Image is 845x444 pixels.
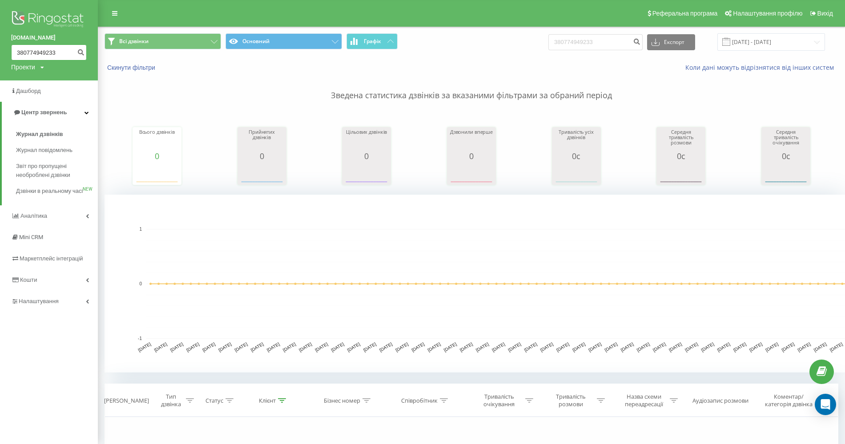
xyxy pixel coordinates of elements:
text: [DATE] [282,341,297,352]
text: [DATE] [185,341,200,352]
svg: A chart. [764,160,808,187]
div: Прийнятих дзвінків [240,129,284,152]
div: Дзвонили вперше [449,129,494,152]
text: [DATE] [459,341,474,352]
div: Цільових дзвінків [344,129,389,152]
div: 0с [554,152,599,160]
text: [DATE] [765,341,779,352]
text: [DATE] [314,341,329,352]
input: Пошук за номером [11,44,87,60]
button: Всі дзвінки [105,33,221,49]
a: Звіт про пропущені необроблені дзвінки [16,158,98,183]
div: Співробітник [401,397,438,404]
text: [DATE] [813,341,828,352]
div: Коментар/категорія дзвінка [763,393,815,408]
text: [DATE] [829,341,844,352]
text: [DATE] [346,341,361,352]
div: A chart. [659,160,703,187]
text: [DATE] [700,341,715,352]
span: Аналiтика [20,212,47,219]
text: [DATE] [330,341,345,352]
text: [DATE] [781,341,795,352]
text: [DATE] [410,341,425,352]
div: Тривалість усіх дзвінків [554,129,599,152]
div: Аудіозапис розмови [692,397,748,404]
svg: A chart. [344,160,389,187]
span: Дашборд [16,88,41,94]
div: Назва схеми переадресації [620,393,668,408]
div: 0 [135,152,179,160]
svg: A chart. [449,160,494,187]
text: [DATE] [298,341,313,352]
text: [DATE] [539,341,554,352]
text: [DATE] [684,341,699,352]
text: [DATE] [378,341,393,352]
span: Кошти [20,276,37,283]
div: Тривалість розмови [547,393,595,408]
text: [DATE] [169,341,184,352]
text: 1 [139,227,142,232]
div: 0 [449,152,494,160]
text: [DATE] [394,341,409,352]
div: Open Intercom Messenger [815,394,836,415]
a: Дзвінки в реальному часіNEW [16,183,98,199]
text: [DATE] [748,341,763,352]
span: Маркетплейс інтеграцій [20,255,83,262]
text: [DATE] [620,341,635,352]
text: [DATE] [234,341,249,352]
span: Дзвінки в реальному часі [16,187,83,196]
div: 0 [344,152,389,160]
div: Статус [205,397,223,404]
text: [DATE] [636,341,651,352]
div: Середня тривалість розмови [659,129,703,152]
svg: A chart. [554,160,599,187]
svg: A chart. [135,160,179,187]
a: Коли дані можуть відрізнятися вiд інших систем [685,63,838,72]
text: [DATE] [668,341,683,352]
div: Всього дзвінків [135,129,179,152]
text: [DATE] [362,341,377,352]
button: Експорт [647,34,695,50]
text: [DATE] [217,341,232,352]
span: Центр звернень [21,109,67,116]
div: [PERSON_NAME] [104,397,149,404]
div: 0с [764,152,808,160]
div: Тип дзвінка [158,393,184,408]
text: [DATE] [587,341,602,352]
text: [DATE] [716,341,731,352]
span: Mini CRM [19,234,43,240]
text: [DATE] [201,341,216,352]
img: Ringostat logo [11,9,87,31]
text: [DATE] [652,341,667,352]
a: Центр звернень [2,102,98,123]
button: Скинути фільтри [105,64,160,72]
text: [DATE] [250,341,265,352]
div: Бізнес номер [324,397,360,404]
text: 0 [139,281,142,286]
div: Середня тривалість очікування [764,129,808,152]
text: [DATE] [427,341,442,352]
span: Журнал дзвінків [16,130,63,139]
div: Клієнт [259,397,276,404]
span: Налаштування профілю [733,10,802,17]
input: Пошук за номером [548,34,643,50]
text: -1 [138,336,142,341]
a: [DOMAIN_NAME] [11,33,87,42]
span: Вихід [817,10,833,17]
div: 0с [659,152,703,160]
div: A chart. [240,160,284,187]
text: [DATE] [266,341,281,352]
text: [DATE] [443,341,458,352]
text: [DATE] [571,341,586,352]
button: Графік [346,33,398,49]
div: Проекти [11,63,35,72]
span: Звіт про пропущені необроблені дзвінки [16,162,93,180]
span: Налаштування [19,298,59,304]
span: Журнал повідомлень [16,146,72,155]
text: [DATE] [491,341,506,352]
span: Реферальна програма [652,10,718,17]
